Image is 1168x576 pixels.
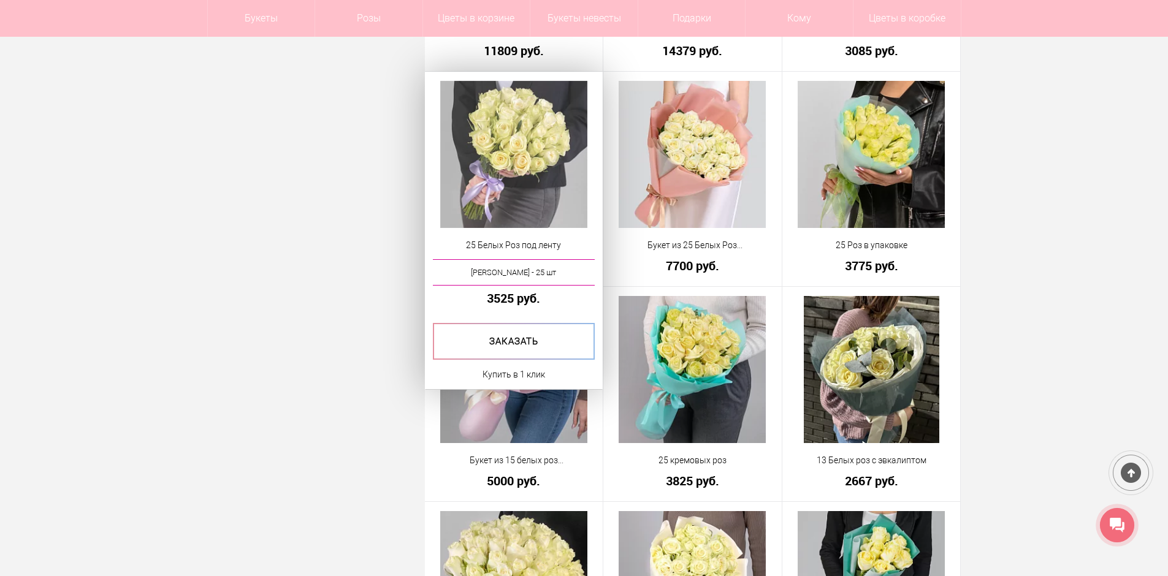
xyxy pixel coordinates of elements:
[619,296,766,443] img: 25 кремовых роз
[619,81,766,228] img: Букет из 25 Белых Роз Эквадор
[433,454,595,467] a: Букет из 15 белых роз [GEOGRAPHIC_DATA] в упаковке
[433,44,595,57] a: 11809 руб.
[433,259,595,286] a: [PERSON_NAME] - 25 шт
[611,259,774,272] a: 7700 руб.
[611,44,774,57] a: 14379 руб.
[804,296,939,443] img: 13 Белых роз с эвкалиптом
[433,239,595,252] a: 25 Белых Роз под ленту
[611,454,774,467] a: 25 кремовых роз
[790,259,953,272] a: 3775 руб.
[611,239,774,252] a: Букет из 25 Белых Роз [GEOGRAPHIC_DATA]
[433,292,595,305] a: 3525 руб.
[790,454,953,467] a: 13 Белых роз с эвкалиптом
[790,474,953,487] a: 2667 руб.
[798,81,945,228] img: 25 Роз в упаковке
[440,81,587,228] img: 25 Белых Роз под ленту
[611,474,774,487] a: 3825 руб.
[790,44,953,57] a: 3085 руб.
[790,239,953,252] a: 25 Роз в упаковке
[433,474,595,487] a: 5000 руб.
[483,367,545,382] a: Купить в 1 клик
